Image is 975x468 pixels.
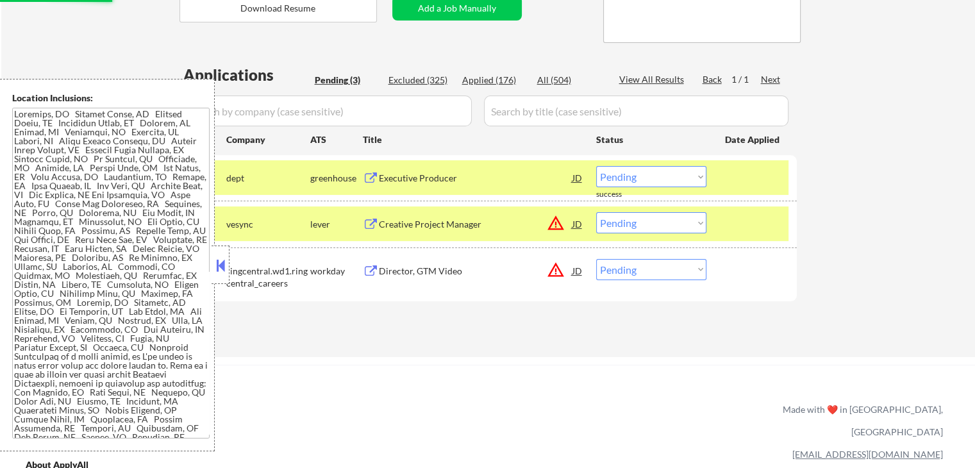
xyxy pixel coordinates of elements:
div: greenhouse [310,172,363,185]
div: JD [571,166,584,189]
a: [EMAIL_ADDRESS][DOMAIN_NAME] [792,449,943,460]
div: Executive Producer [379,172,572,185]
div: 1 / 1 [731,73,761,86]
div: Date Applied [725,133,781,146]
div: lever [310,218,363,231]
div: Made with ❤️ in [GEOGRAPHIC_DATA], [GEOGRAPHIC_DATA] [778,398,943,443]
div: workday [310,265,363,278]
div: Next [761,73,781,86]
div: vesync [226,218,310,231]
div: Creative Project Manager [379,218,572,231]
input: Search by title (case sensitive) [484,96,788,126]
div: JD [571,259,584,282]
div: Title [363,133,584,146]
div: dept [226,172,310,185]
div: success [596,189,647,200]
div: Pending (3) [315,74,379,87]
div: Applications [183,67,310,83]
div: Company [226,133,310,146]
input: Search by company (case sensitive) [183,96,472,126]
div: View All Results [619,73,688,86]
div: ringcentral.wd1.ringcentral_careers [226,265,310,290]
div: Excluded (325) [388,74,453,87]
div: ATS [310,133,363,146]
div: Applied (176) [462,74,526,87]
div: Back [703,73,723,86]
div: Director, GTM Video [379,265,572,278]
div: JD [571,212,584,235]
button: warning_amber [547,214,565,232]
div: Status [596,128,706,151]
a: Refer & earn free applications 👯‍♀️ [26,416,515,430]
button: warning_amber [547,261,565,279]
div: Location Inclusions: [12,92,210,104]
div: All (504) [537,74,601,87]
